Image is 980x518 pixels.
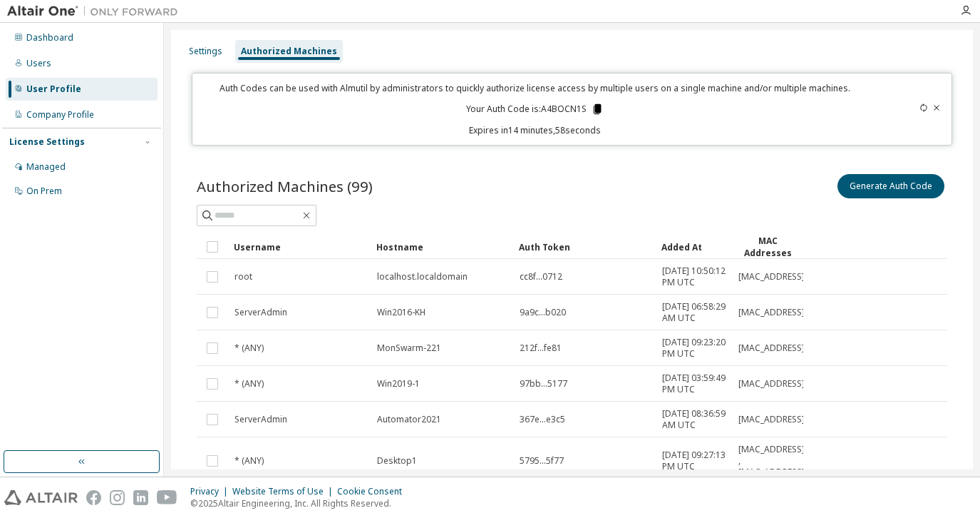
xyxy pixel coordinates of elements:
[738,378,805,390] span: [MAC_ADDRESS]
[86,490,101,505] img: facebook.svg
[738,271,805,283] span: [MAC_ADDRESS]
[26,161,66,173] div: Managed
[662,408,726,431] span: [DATE] 08:36:59 AM UTC
[234,455,264,467] span: * (ANY)
[377,307,425,318] span: Win2016-KH
[26,83,81,95] div: User Profile
[241,46,337,57] div: Authorized Machines
[110,490,125,505] img: instagram.svg
[234,235,365,258] div: Username
[662,265,726,288] span: [DATE] 10:50:12 PM UTC
[520,307,566,318] span: 9a9c...b020
[377,378,420,390] span: Win2019-1
[377,342,441,354] span: MonSwarm-221
[661,235,726,258] div: Added At
[232,486,337,497] div: Website Terms of Use
[738,414,805,425] span: [MAC_ADDRESS]
[201,124,870,136] p: Expires in 14 minutes, 58 seconds
[519,235,650,258] div: Auth Token
[337,486,411,497] div: Cookie Consent
[520,378,567,390] span: 97bb...5177
[376,235,507,258] div: Hostname
[157,490,177,505] img: youtube.svg
[520,342,562,354] span: 212f...fe81
[234,307,287,318] span: ServerAdmin
[26,32,73,44] div: Dashboard
[197,176,373,196] span: Authorized Machines (99)
[234,414,287,425] span: ServerAdmin
[26,186,62,197] div: On Prem
[520,271,562,283] span: cc8f...0712
[7,4,185,19] img: Altair One
[520,455,564,467] span: 5795...5f77
[466,103,604,116] p: Your Auth Code is: A4BOCN1S
[662,372,726,395] span: [DATE] 03:59:49 PM UTC
[520,414,565,425] span: 367e...e3c5
[738,235,798,259] div: MAC Addresses
[26,109,94,121] div: Company Profile
[738,444,805,478] span: [MAC_ADDRESS] , [MAC_ADDRESS]
[133,490,148,505] img: linkedin.svg
[377,414,441,425] span: Automator2021
[234,271,252,283] span: root
[662,301,726,324] span: [DATE] 06:58:29 AM UTC
[4,490,78,505] img: altair_logo.svg
[377,271,468,283] span: localhost.localdomain
[26,58,51,69] div: Users
[837,174,944,198] button: Generate Auth Code
[234,342,264,354] span: * (ANY)
[190,486,232,497] div: Privacy
[662,450,726,472] span: [DATE] 09:27:13 PM UTC
[201,82,870,94] p: Auth Codes can be used with Almutil by administrators to quickly authorize license access by mult...
[738,342,805,354] span: [MAC_ADDRESS]
[9,136,85,148] div: License Settings
[738,307,805,318] span: [MAC_ADDRESS]
[234,378,264,390] span: * (ANY)
[377,455,417,467] span: Desktop1
[189,46,222,57] div: Settings
[662,337,726,360] span: [DATE] 09:23:20 PM UTC
[190,497,411,509] p: © 2025 Altair Engineering, Inc. All Rights Reserved.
